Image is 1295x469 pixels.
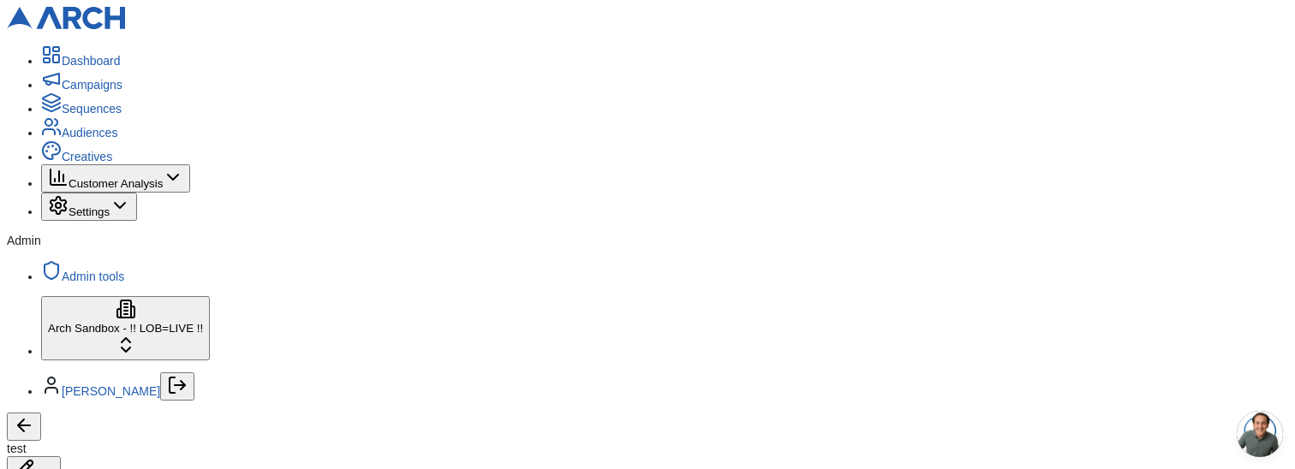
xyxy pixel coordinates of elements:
span: Customer Analysis [69,177,163,190]
div: Open chat [1237,411,1283,457]
span: Admin tools [62,270,124,283]
a: Audiences [41,126,117,140]
a: Admin tools [41,270,124,283]
span: Settings [69,205,110,218]
a: Creatives [41,150,112,163]
span: Arch Sandbox - !! LOB=LIVE !! [48,322,203,335]
div: Admin [7,233,1288,248]
button: Settings [41,193,137,221]
a: Sequences [41,102,122,116]
span: Audiences [62,126,117,140]
button: Arch Sandbox - !! LOB=LIVE !! [41,296,210,360]
span: Creatives [62,150,112,163]
button: Log out [160,372,194,401]
span: Dashboard [62,54,121,68]
span: Campaigns [62,78,122,92]
span: Sequences [62,102,122,116]
span: test [7,442,27,455]
a: Dashboard [41,54,121,68]
a: [PERSON_NAME] [62,384,160,398]
a: Campaigns [41,78,122,92]
button: Customer Analysis [41,164,190,193]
